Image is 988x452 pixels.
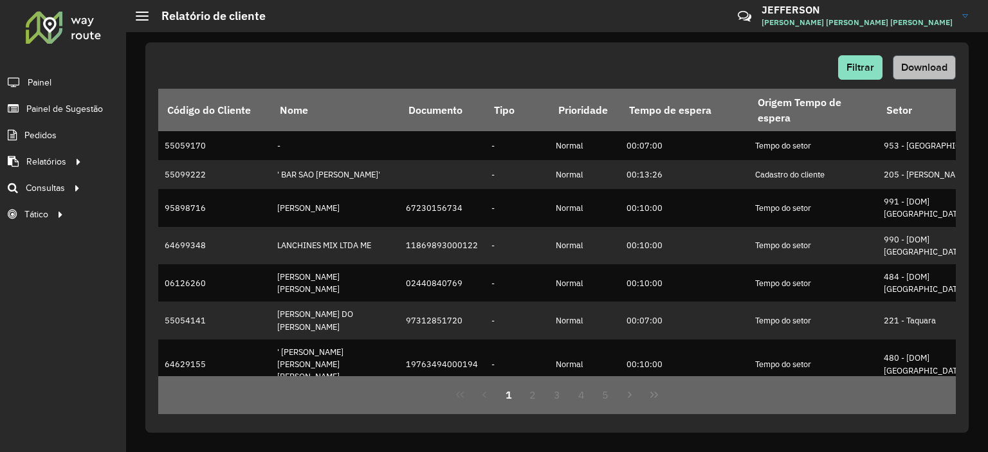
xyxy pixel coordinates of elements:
[838,55,883,80] button: Filtrar
[749,264,877,302] td: Tempo do setor
[158,302,271,339] td: 55054141
[901,62,947,73] span: Download
[158,189,271,226] td: 95898716
[271,339,399,390] td: ' [PERSON_NAME] [PERSON_NAME] [PERSON_NAME]
[485,160,549,189] td: -
[762,4,953,16] h3: JEFFERSON
[399,227,485,264] td: 11869893000122
[549,131,620,160] td: Normal
[399,189,485,226] td: 67230156734
[549,160,620,189] td: Normal
[749,227,877,264] td: Tempo do setor
[545,383,569,407] button: 3
[26,181,65,195] span: Consultas
[749,160,877,189] td: Cadastro do cliente
[749,302,877,339] td: Tempo do setor
[620,89,749,131] th: Tempo de espera
[399,302,485,339] td: 97312851720
[485,339,549,390] td: -
[399,89,485,131] th: Documento
[158,131,271,160] td: 55059170
[271,89,399,131] th: Nome
[399,264,485,302] td: 02440840769
[158,160,271,189] td: 55099222
[749,89,877,131] th: Origem Tempo de espera
[149,9,266,23] h2: Relatório de cliente
[271,227,399,264] td: LANCHINES MIX LTDA ME
[271,302,399,339] td: [PERSON_NAME] DO [PERSON_NAME]
[749,339,877,390] td: Tempo do setor
[549,89,620,131] th: Prioridade
[617,383,642,407] button: Next Page
[26,155,66,168] span: Relatórios
[497,383,521,407] button: 1
[569,383,594,407] button: 4
[24,208,48,221] span: Tático
[271,264,399,302] td: [PERSON_NAME] [PERSON_NAME]
[620,339,749,390] td: 00:10:00
[158,339,271,390] td: 64629155
[731,3,758,30] a: Contato Rápido
[485,89,549,131] th: Tipo
[549,227,620,264] td: Normal
[485,189,549,226] td: -
[549,189,620,226] td: Normal
[749,189,877,226] td: Tempo do setor
[762,17,953,28] span: [PERSON_NAME] [PERSON_NAME] [PERSON_NAME]
[620,160,749,189] td: 00:13:26
[620,131,749,160] td: 00:07:00
[485,302,549,339] td: -
[158,89,271,131] th: Código do Cliente
[620,264,749,302] td: 00:10:00
[749,131,877,160] td: Tempo do setor
[271,131,399,160] td: -
[485,131,549,160] td: -
[24,129,57,142] span: Pedidos
[549,264,620,302] td: Normal
[520,383,545,407] button: 2
[485,264,549,302] td: -
[620,227,749,264] td: 00:10:00
[893,55,956,80] button: Download
[399,339,485,390] td: 19763494000194
[28,76,51,89] span: Painel
[26,102,103,116] span: Painel de Sugestão
[594,383,618,407] button: 5
[271,189,399,226] td: [PERSON_NAME]
[485,227,549,264] td: -
[158,227,271,264] td: 64699348
[642,383,666,407] button: Last Page
[158,264,271,302] td: 06126260
[846,62,874,73] span: Filtrar
[271,160,399,189] td: ' BAR SAO [PERSON_NAME]'
[549,339,620,390] td: Normal
[620,302,749,339] td: 00:07:00
[620,189,749,226] td: 00:10:00
[549,302,620,339] td: Normal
